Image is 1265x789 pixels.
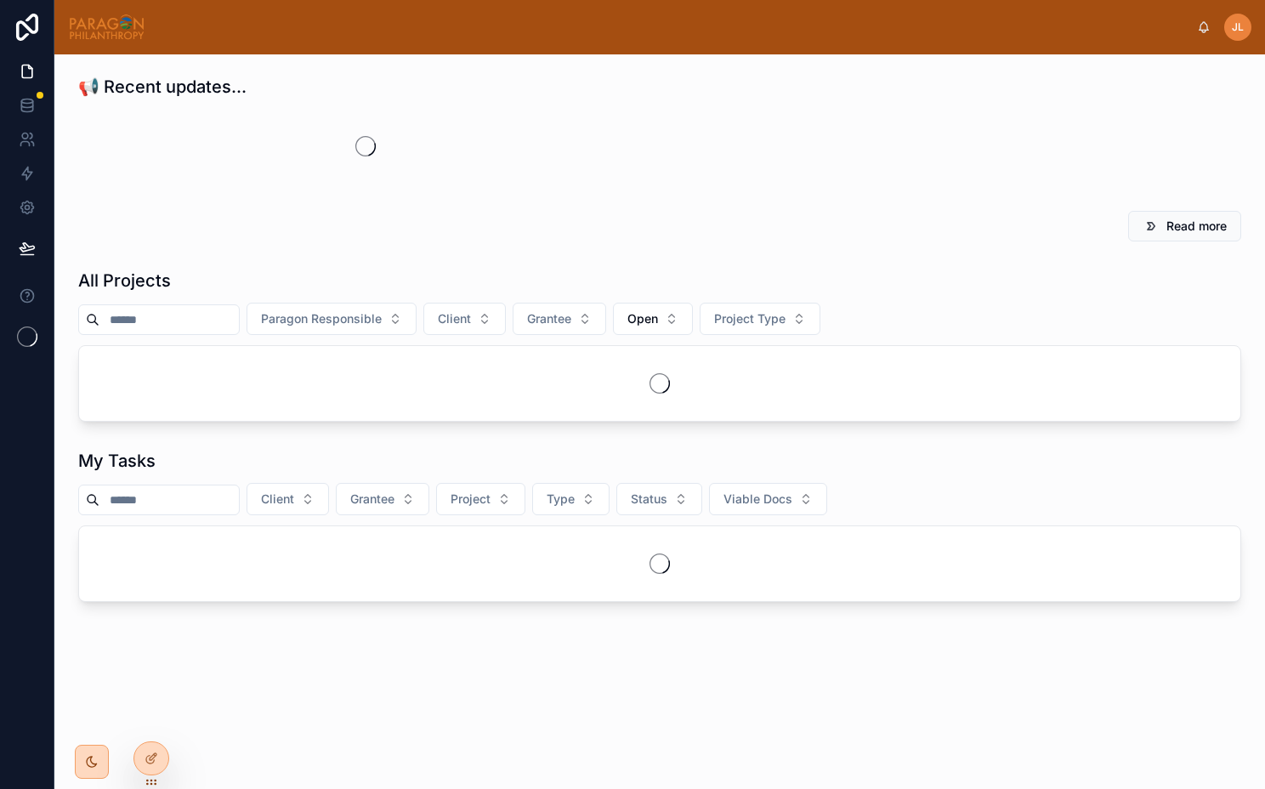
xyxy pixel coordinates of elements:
span: Project [451,491,491,508]
button: Select Button [613,303,693,335]
span: Type [547,491,575,508]
span: Client [261,491,294,508]
button: Select Button [709,483,827,515]
button: Select Button [513,303,606,335]
span: JL [1232,20,1244,34]
span: Client [438,310,471,327]
img: App logo [68,14,145,41]
button: Read more [1128,211,1241,241]
button: Select Button [616,483,702,515]
button: Select Button [436,483,525,515]
span: Project Type [714,310,786,327]
button: Select Button [700,303,820,335]
span: Read more [1166,218,1227,235]
button: Select Button [247,483,329,515]
span: Status [631,491,667,508]
span: Grantee [350,491,394,508]
span: Paragon Responsible [261,310,382,327]
h1: My Tasks [78,449,156,473]
span: Open [627,310,658,327]
div: scrollable content [159,24,1197,31]
button: Select Button [423,303,506,335]
button: Select Button [247,303,417,335]
h1: 📢 Recent updates... [78,75,247,99]
span: Grantee [527,310,571,327]
button: Select Button [336,483,429,515]
h1: All Projects [78,269,171,292]
span: Viable Docs [723,491,792,508]
button: Select Button [532,483,610,515]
